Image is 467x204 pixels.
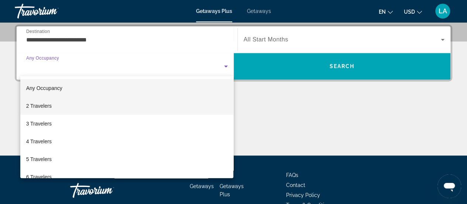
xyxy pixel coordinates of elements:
[26,101,52,110] span: 2 Travelers
[26,155,52,164] span: 5 Travelers
[26,119,52,128] span: 3 Travelers
[26,137,52,146] span: 4 Travelers
[26,173,52,181] span: 6 Travelers
[437,174,461,198] iframe: Button to launch messaging window
[26,85,62,91] span: Any Occupancy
